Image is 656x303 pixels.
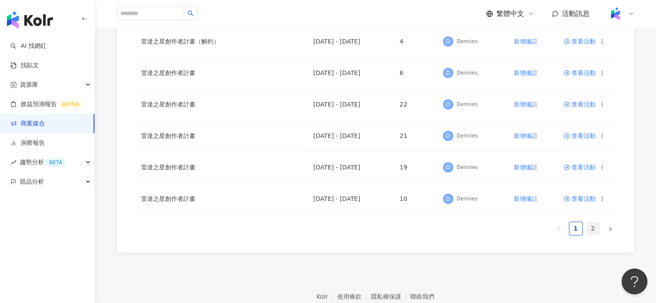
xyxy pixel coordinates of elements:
[393,26,436,57] td: 4
[514,195,538,202] span: 新增備註
[513,64,538,81] button: 新增備註
[496,9,524,19] span: 繁體中文
[564,196,596,202] a: 查看活動
[603,222,617,235] button: right
[393,152,436,183] td: 19
[10,61,39,70] a: 找貼文
[446,162,450,172] span: D
[564,164,596,170] a: 查看活動
[457,132,478,140] div: Dennies
[20,172,44,191] span: 競品分析
[514,101,538,108] span: 新增備註
[307,57,393,89] td: [DATE] - [DATE]
[10,159,16,166] span: rise
[587,222,600,235] a: 2
[457,101,478,108] div: Dennies
[393,183,436,215] td: 10
[393,57,436,89] td: 6
[514,132,538,139] span: 新增備註
[307,152,393,183] td: [DATE] - [DATE]
[513,33,538,50] button: 新增備註
[317,293,337,300] a: Kolr
[393,89,436,120] td: 22
[188,10,194,16] span: search
[446,131,450,141] span: D
[457,195,478,203] div: Dennies
[307,89,393,120] td: [DATE] - [DATE]
[307,120,393,152] td: [DATE] - [DATE]
[564,70,596,76] a: 查看活動
[608,226,613,231] span: right
[562,9,590,18] span: 活動訊息
[307,183,393,215] td: [DATE] - [DATE]
[410,293,434,300] a: 聯絡我們
[552,222,565,235] button: left
[457,38,478,45] div: Dennies
[10,100,82,109] a: 效益預測報告ALPHA
[603,222,617,235] li: Next Page
[337,293,371,300] a: 使用條款
[46,158,66,167] div: BETA
[446,37,450,46] span: D
[564,38,596,44] a: 查看活動
[134,26,307,57] td: 雷達之星創作者計畫（解約）
[513,190,538,207] button: 新增備註
[10,119,45,128] a: 商案媒合
[513,96,538,113] button: 新增備註
[307,26,393,57] td: [DATE] - [DATE]
[552,222,565,235] li: Previous Page
[446,68,450,78] span: D
[513,159,538,176] button: 新增備註
[134,183,307,215] td: 雷達之星創作者計畫
[134,152,307,183] td: 雷達之星創作者計畫
[134,89,307,120] td: 雷達之星創作者計畫
[10,42,47,50] a: searchAI 找網紅
[393,120,436,152] td: 21
[10,139,45,147] a: 洞察報告
[20,153,66,172] span: 趨勢分析
[607,6,624,22] img: Kolr%20app%20icon%20%281%29.png
[457,69,478,77] div: Dennies
[371,293,411,300] a: 隱私權保護
[569,222,583,235] li: 1
[446,194,450,203] span: D
[7,11,53,28] img: logo
[564,101,596,107] a: 查看活動
[586,222,600,235] li: 2
[514,164,538,171] span: 新增備註
[514,38,538,45] span: 新增備註
[446,100,450,109] span: D
[134,120,307,152] td: 雷達之星創作者計畫
[513,127,538,144] button: 新增備註
[564,133,596,139] a: 查看活動
[457,164,478,171] div: Dennies
[569,222,582,235] a: 1
[556,226,561,231] span: left
[20,75,38,94] span: 資源庫
[134,57,307,89] td: 雷達之星創作者計畫
[621,269,647,294] iframe: Help Scout Beacon - Open
[514,69,538,76] span: 新增備註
